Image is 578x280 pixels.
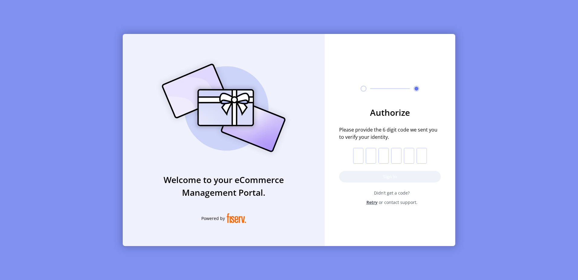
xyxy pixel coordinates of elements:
[339,106,441,119] h3: Authorize
[201,215,225,222] span: Powered by
[343,190,441,196] span: Didn’t get a code?
[366,199,378,205] span: Retry
[123,173,325,199] h3: Welcome to your eCommerce Management Portal.
[339,126,441,141] span: Please provide the 6 digit code we sent you to verify your identity.
[379,199,417,205] span: or contact support.
[153,57,295,159] img: card_Illustration.svg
